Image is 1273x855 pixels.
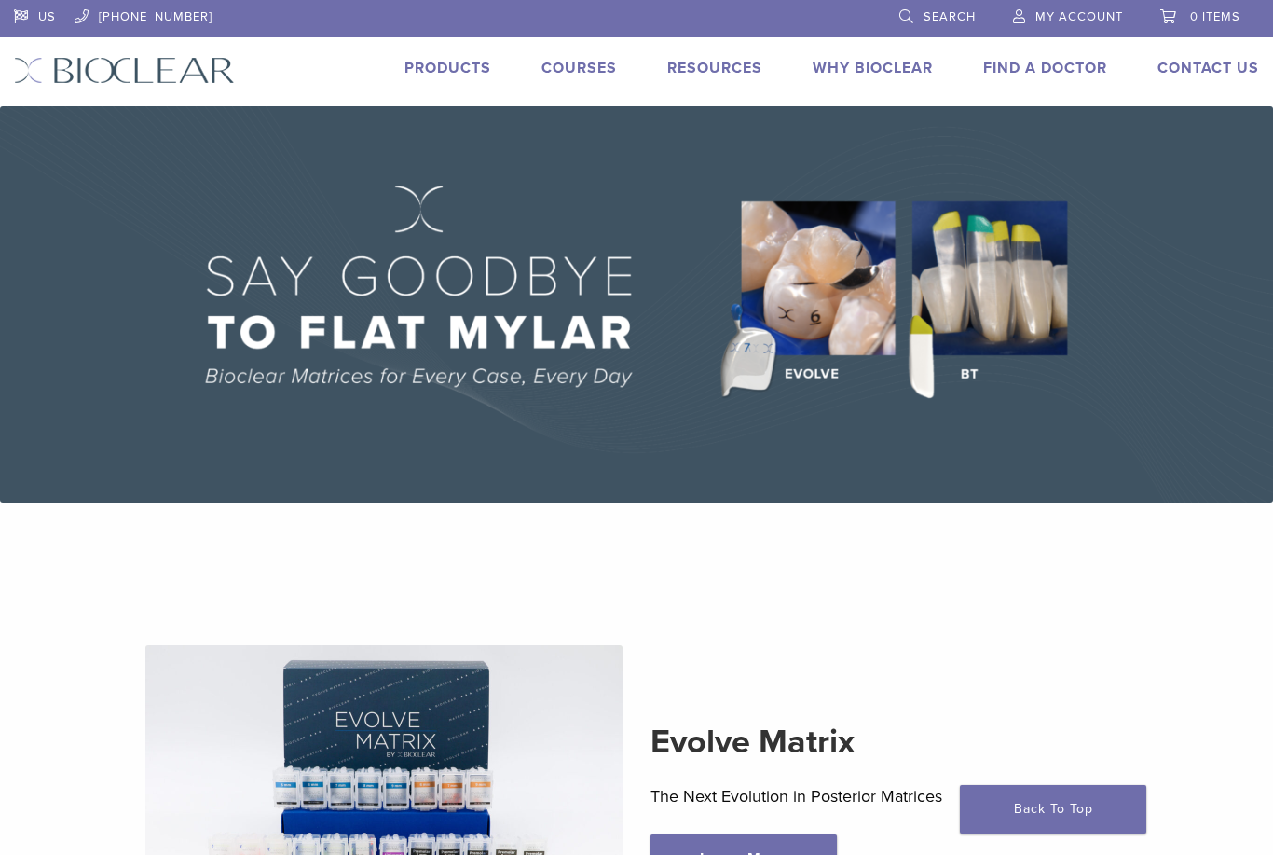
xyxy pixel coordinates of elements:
a: Back To Top [960,785,1146,834]
a: Courses [541,59,617,77]
p: The Next Evolution in Posterior Matrices [650,782,1128,810]
span: 0 items [1190,9,1240,24]
h2: Evolve Matrix [650,720,1128,765]
span: Search [924,9,976,24]
a: Why Bioclear [813,59,933,77]
a: Contact Us [1157,59,1259,77]
a: Resources [667,59,762,77]
a: Find A Doctor [983,59,1107,77]
span: My Account [1035,9,1123,24]
a: Products [404,59,491,77]
img: Bioclear [14,57,235,84]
